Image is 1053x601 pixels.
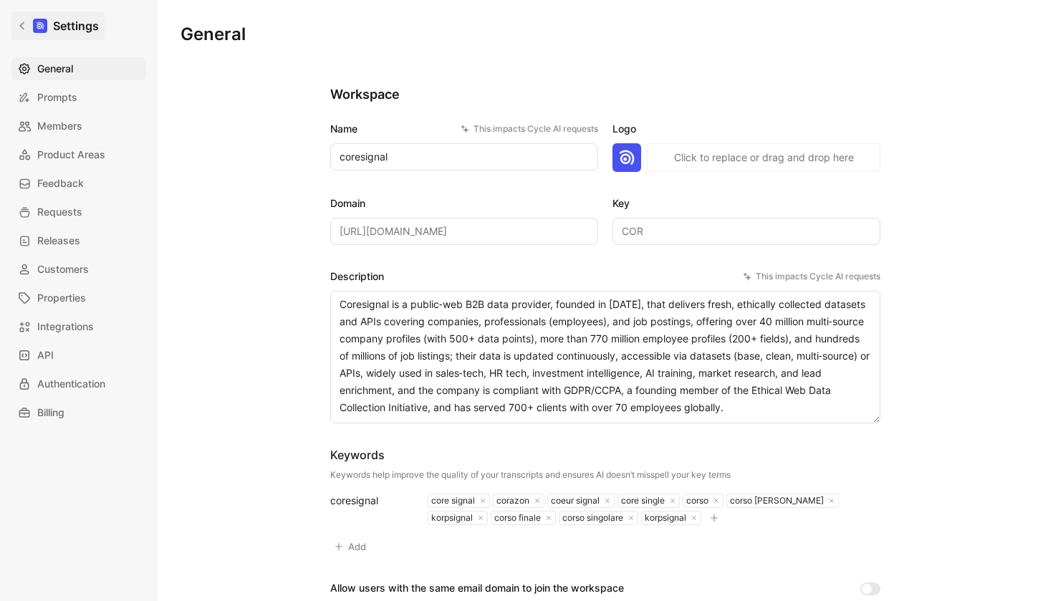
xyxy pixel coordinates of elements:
div: core signal [428,495,475,506]
a: Integrations [11,315,146,338]
h1: General [181,23,246,46]
label: Key [612,195,880,212]
div: coresignal [330,492,410,509]
span: Prompts [37,89,77,106]
label: Domain [330,195,598,212]
a: General [11,57,146,80]
div: corso finale [491,512,541,524]
span: Authentication [37,375,105,393]
a: Members [11,115,146,138]
label: Description [330,268,880,285]
a: Customers [11,258,146,281]
span: Feedback [37,175,84,192]
button: Click to replace or drag and drop here [647,143,880,172]
span: API [37,347,54,364]
div: This impacts Cycle AI requests [743,269,880,284]
h1: Settings [53,17,99,34]
textarea: Coresignal is a public‑web B2B data provider, founded in [DATE], that delivers fresh, ethically c... [330,291,880,423]
div: korpsignal [642,512,686,524]
input: Some placeholder [330,218,598,245]
a: Authentication [11,372,146,395]
span: Requests [37,203,82,221]
div: corazon [494,495,529,506]
span: Billing [37,404,64,421]
a: Feedback [11,172,146,195]
div: core single [618,495,665,506]
div: korpsignal [428,512,473,524]
span: General [37,60,73,77]
a: Billing [11,401,146,424]
div: coeur signal [548,495,600,506]
div: corso singolare [559,512,623,524]
span: Members [37,117,82,135]
div: corso [683,495,708,506]
div: This impacts Cycle AI requests [461,122,598,136]
a: Prompts [11,86,146,109]
div: Keywords [330,446,731,463]
span: Properties [37,289,86,307]
div: Keywords help improve the quality of your transcripts and ensures AI doesn’t misspell your key terms [330,469,731,481]
div: Allow users with the same email domain to join the workspace [330,580,624,597]
span: Product Areas [37,146,105,163]
a: Requests [11,201,146,223]
a: Properties [11,287,146,309]
a: Settings [11,11,105,40]
button: Add [330,537,372,557]
a: API [11,344,146,367]
div: corso [PERSON_NAME] [727,495,824,506]
span: Customers [37,261,89,278]
a: Product Areas [11,143,146,166]
h2: Workspace [330,86,880,103]
label: Logo [612,120,880,138]
img: logo [612,143,641,172]
label: Name [330,120,598,138]
a: Releases [11,229,146,252]
span: Integrations [37,318,94,335]
span: Releases [37,232,80,249]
